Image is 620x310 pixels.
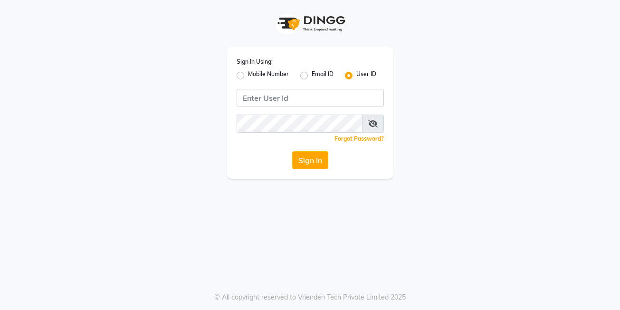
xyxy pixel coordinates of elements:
[248,70,289,81] label: Mobile Number
[312,70,334,81] label: Email ID
[356,70,376,81] label: User ID
[237,58,273,66] label: Sign In Using:
[334,135,384,142] a: Forgot Password?
[237,89,384,107] input: Username
[237,115,362,133] input: Username
[272,10,348,38] img: logo1.svg
[292,151,328,169] button: Sign In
